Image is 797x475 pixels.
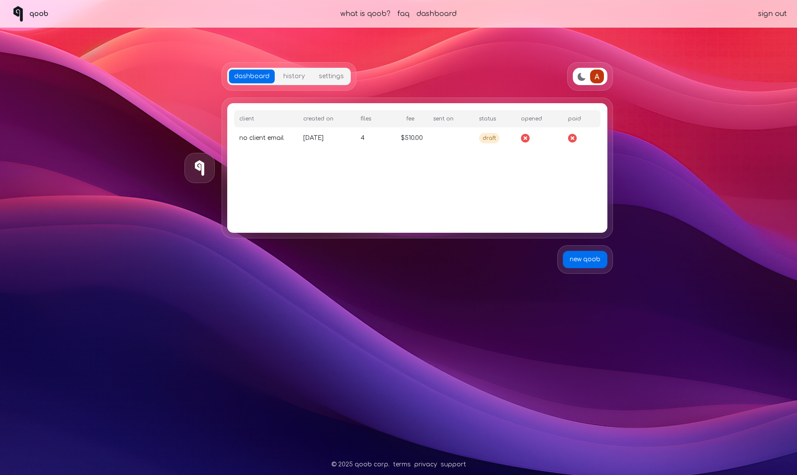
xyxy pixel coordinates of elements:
[298,110,356,127] th: created on
[356,110,390,127] th: files
[416,9,457,19] a: dashboard
[397,9,410,19] a: faq
[481,135,498,142] span: draft
[516,110,563,127] th: opened
[303,134,350,142] p: [DATE]
[278,70,310,83] a: History
[474,110,516,127] th: status
[227,68,351,85] div: tabs
[428,110,474,127] th: sent on
[390,110,428,127] th: fee
[314,70,349,83] a: Settings
[758,9,787,19] a: sign out
[283,72,305,81] div: history
[521,134,530,142] img: no
[568,134,577,142] img: no
[29,9,48,19] p: qoob
[234,110,600,147] table: qoob table
[414,460,437,469] a: privacy
[239,134,293,142] p: no client email
[590,70,604,83] img: Aaron Watson
[229,70,275,83] a: Dashboard
[441,460,466,469] a: support
[331,460,390,469] span: © 2025 qoob corp.
[395,134,423,142] p: $ 510.00
[234,72,270,81] div: dashboard
[340,9,391,19] a: what is qoob?
[563,110,600,127] th: paid
[563,251,607,268] button: new qoob
[10,6,48,22] a: qoob
[319,72,344,81] div: settings
[234,110,298,127] th: client
[576,72,587,82] label: Switch to dark mode
[361,134,385,142] p: 4
[393,460,411,469] a: terms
